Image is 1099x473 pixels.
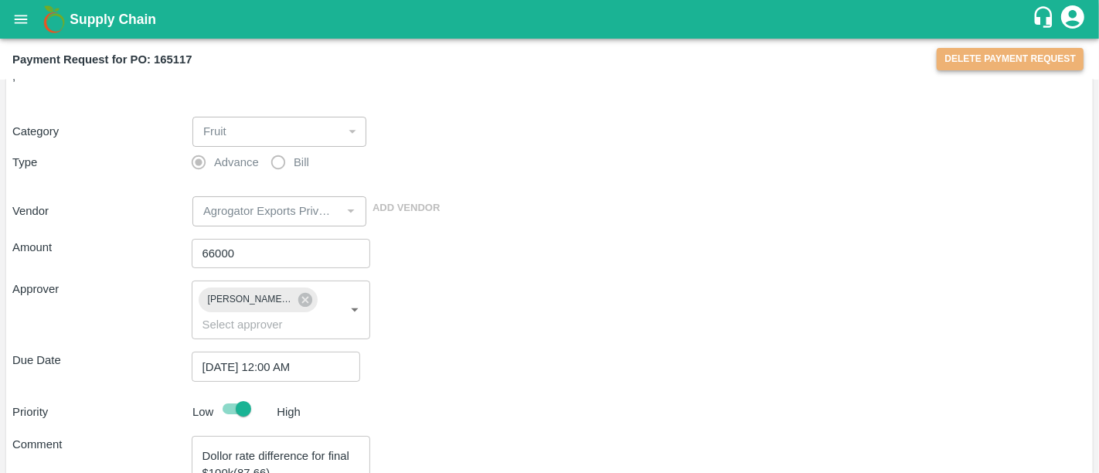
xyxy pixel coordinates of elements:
input: Select approver [196,315,321,335]
span: Advance [214,154,259,171]
b: Supply Chain [70,12,156,27]
p: Category [12,123,186,140]
input: Advance amount [192,239,371,268]
a: Supply Chain [70,9,1032,30]
p: Approver [12,281,192,298]
p: Comment [12,436,192,453]
input: Select Vendor [197,201,336,221]
span: [PERSON_NAME][DEMOGRAPHIC_DATA] [199,291,302,308]
button: Open [345,300,365,320]
p: Fruit [203,123,226,140]
button: open drawer [3,2,39,37]
div: account of current user [1059,3,1087,36]
div: [PERSON_NAME][DEMOGRAPHIC_DATA] [199,288,318,312]
b: Payment Request for PO: 165117 [12,53,192,66]
div: customer-support [1032,5,1059,33]
span: Bill [294,154,309,171]
p: Due Date [12,352,192,369]
input: Choose date, selected date is Aug 28, 2025 [192,352,349,381]
img: logo [39,4,70,35]
button: Delete Payment Request [937,48,1084,70]
p: Amount [12,239,192,256]
p: Type [12,154,192,171]
p: Low [192,403,213,420]
p: Vendor [12,202,186,219]
p: High [277,403,301,420]
p: Priority [12,403,186,420]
